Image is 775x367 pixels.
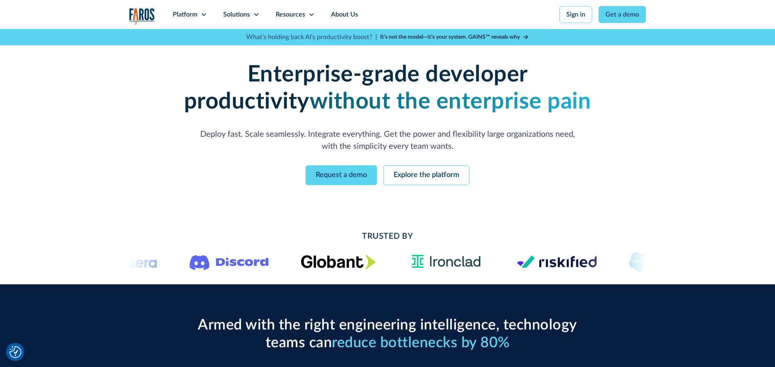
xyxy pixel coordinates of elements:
strong: without the enterprise pain [310,90,591,113]
img: Ironclad Logo [408,252,484,271]
p: Deploy fast. Scale seamlessly. Integrate everything. Get the power and flexibility large organiza... [194,128,581,152]
img: Logo of the risk management platform Riskified. [517,255,597,268]
a: Explore the platform [383,165,469,185]
h2: Armed with the right engineering intelligence, technology teams can [194,317,581,351]
a: It’s not the model—it’s your system. GAINS™ reveals why [380,33,529,42]
img: Revisit consent button [9,346,21,358]
div: Solutions [223,10,250,19]
img: Logo of the analytics and reporting company Faros. [129,8,155,25]
a: Get a demo [599,6,646,23]
strong: Enterprise-grade developer productivity [184,63,528,113]
a: Sign in [559,6,592,23]
strong: It’s not the model—it’s your system. GAINS™ reveals why [380,34,520,40]
img: Globant's logo [301,254,376,269]
a: home [129,8,155,25]
div: Resources [276,10,305,19]
div: Platform [173,10,197,19]
h2: Trusted By [194,230,581,242]
p: What's holding back AI's productivity boost? | [246,32,377,42]
img: Logo of the communication platform Discord. [190,253,269,270]
button: Cookie Settings [9,346,21,358]
span: reduce bottlenecks by 80% [332,336,510,350]
a: Request a demo [306,165,377,185]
